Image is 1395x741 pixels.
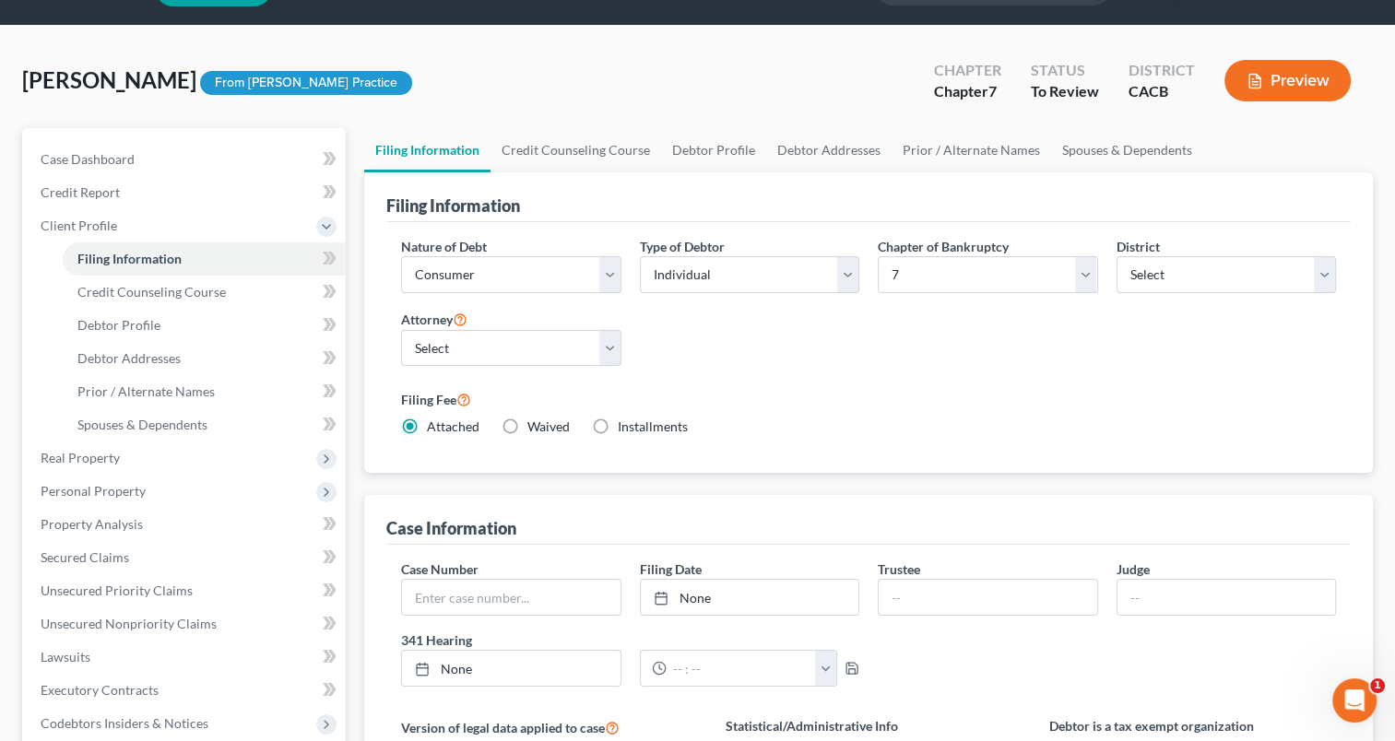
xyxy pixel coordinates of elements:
a: Secured Claims [26,541,346,574]
label: Type of Debtor [640,237,725,256]
label: Trustee [878,559,920,579]
a: Unsecured Nonpriority Claims [26,607,346,641]
a: Debtor Profile [63,309,346,342]
iframe: Intercom live chat [1332,678,1377,723]
label: Version of legal data applied to case [401,716,688,738]
span: [PERSON_NAME] [22,66,196,93]
span: Installments [618,418,688,434]
span: 7 [988,82,997,100]
a: Debtor Addresses [766,128,892,172]
label: Filing Date [640,559,702,579]
label: District [1117,237,1160,256]
a: Credit Counseling Course [63,276,346,309]
a: Executory Contracts [26,674,346,707]
span: Credit Report [41,184,120,200]
label: Judge [1117,559,1150,579]
a: Spouses & Dependents [63,408,346,441]
label: Statistical/Administrative Info [726,716,1012,735]
a: Property Analysis [26,508,346,541]
a: Credit Report [26,176,346,209]
div: Chapter [934,81,1001,102]
a: Debtor Addresses [63,342,346,375]
input: -- [879,580,1096,615]
a: Unsecured Priority Claims [26,574,346,607]
label: 341 Hearing [392,630,869,650]
span: Debtor Profile [77,317,160,333]
input: -- [1117,580,1335,615]
a: Spouses & Dependents [1051,128,1203,172]
a: Prior / Alternate Names [63,375,346,408]
input: -- : -- [667,651,816,686]
span: Debtor Addresses [77,350,181,366]
a: Prior / Alternate Names [892,128,1051,172]
a: Lawsuits [26,641,346,674]
span: Unsecured Nonpriority Claims [41,616,217,631]
span: Real Property [41,450,120,465]
label: Chapter of Bankruptcy [878,237,1009,256]
input: Enter case number... [402,580,620,615]
div: District [1129,60,1195,81]
div: Status [1031,60,1099,81]
span: Unsecured Priority Claims [41,582,193,598]
div: Chapter [934,60,1001,81]
span: Property Analysis [41,516,143,532]
label: Filing Fee [401,388,1336,410]
label: Debtor is a tax exempt organization [1049,716,1336,735]
span: 1 [1370,678,1385,693]
a: Case Dashboard [26,143,346,176]
a: Debtor Profile [661,128,766,172]
label: Attorney [401,308,467,330]
span: Attached [427,418,479,434]
span: Codebtors Insiders & Notices [41,715,208,731]
div: From [PERSON_NAME] Practice [200,71,412,96]
span: Client Profile [41,218,117,233]
span: Credit Counseling Course [77,284,226,300]
label: Case Number [401,559,479,579]
div: To Review [1031,81,1099,102]
a: Credit Counseling Course [491,128,661,172]
div: CACB [1129,81,1195,102]
a: Filing Information [364,128,491,172]
button: Preview [1224,60,1351,101]
div: Filing Information [386,194,520,217]
span: Lawsuits [41,649,90,665]
label: Nature of Debt [401,237,487,256]
span: Executory Contracts [41,682,159,698]
span: Secured Claims [41,549,129,565]
span: Filing Information [77,251,182,266]
a: Filing Information [63,242,346,276]
div: Case Information [386,517,516,539]
span: Prior / Alternate Names [77,383,215,399]
span: Spouses & Dependents [77,417,207,432]
span: Personal Property [41,483,146,499]
a: None [402,651,620,686]
span: Waived [527,418,570,434]
span: Case Dashboard [41,151,135,167]
a: None [641,580,858,615]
